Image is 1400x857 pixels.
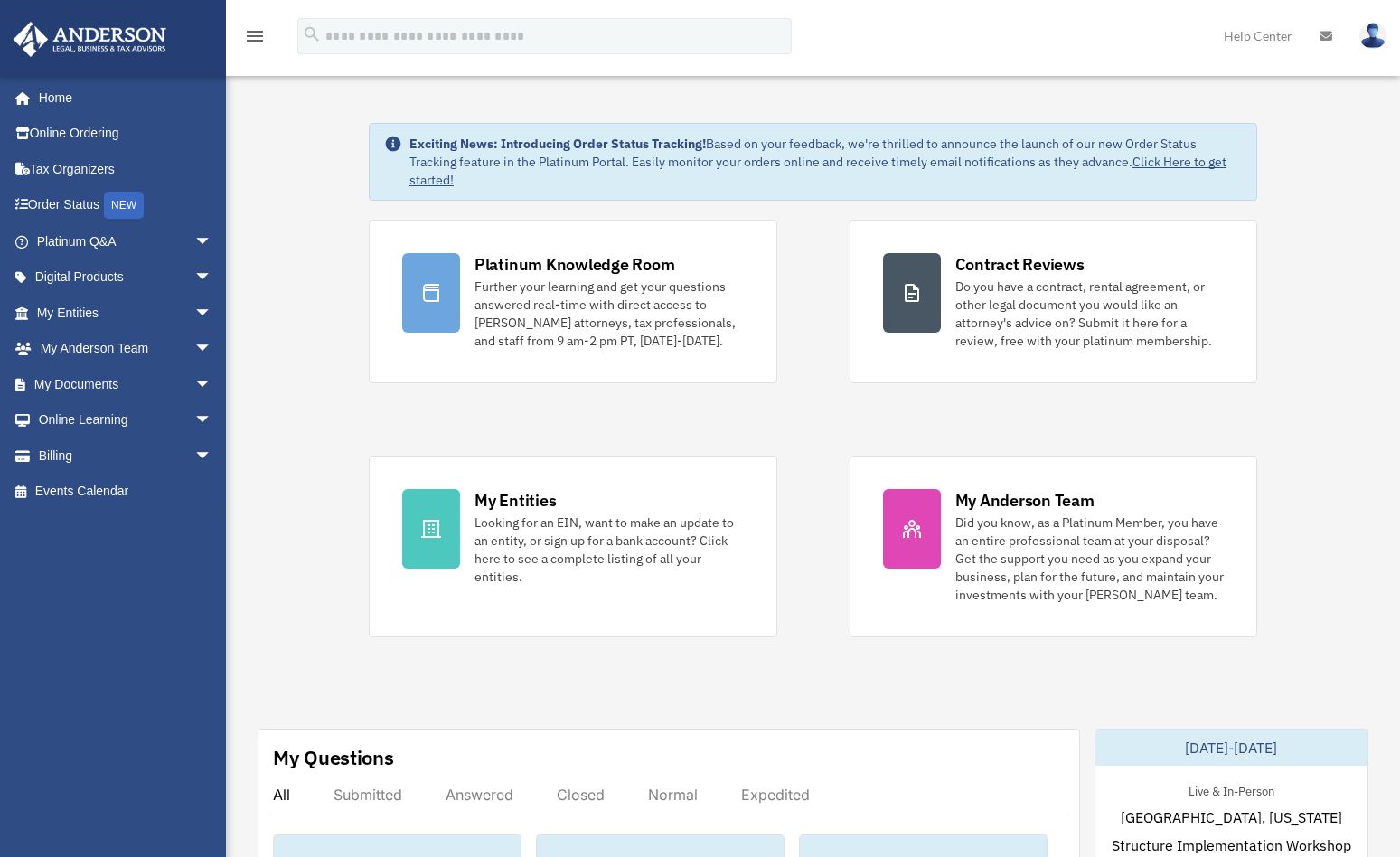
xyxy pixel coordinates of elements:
a: My Entitiesarrow_drop_down [13,295,240,331]
div: My Questions [273,744,394,771]
span: arrow_drop_down [194,402,230,439]
a: Tax Organizers [13,151,240,187]
div: Based on your feedback, we're thrilled to announce the launch of our new Order Status Tracking fe... [409,135,1242,189]
span: [GEOGRAPHIC_DATA], [US_STATE] [1121,806,1342,828]
a: My Anderson Team Did you know, as a Platinum Member, you have an entire professional team at your... [850,456,1258,637]
a: menu [244,32,266,47]
span: arrow_drop_down [194,331,230,368]
span: arrow_drop_down [194,366,230,403]
a: Contract Reviews Do you have a contract, rental agreement, or other legal document you would like... [850,220,1258,383]
a: My Entities Looking for an EIN, want to make an update to an entity, or sign up for a bank accoun... [369,456,777,637]
div: Do you have a contract, rental agreement, or other legal document you would like an attorney's ad... [955,278,1225,350]
a: Digital Productsarrow_drop_down [13,259,240,296]
div: Normal [648,786,698,804]
a: Click Here to get started! [409,154,1226,188]
a: Platinum Q&Aarrow_drop_down [13,223,240,259]
div: All [273,786,290,804]
span: Structure Implementation Workshop [1112,834,1351,856]
div: Further your learning and get your questions answered real-time with direct access to [PERSON_NAM... [474,278,744,350]
a: Online Ordering [13,116,240,152]
div: Submitted [334,786,402,804]
div: [DATE]-[DATE] [1095,730,1367,766]
span: arrow_drop_down [194,223,230,260]
div: Platinum Knowledge Room [474,253,675,276]
div: Closed [557,786,605,804]
a: My Documentsarrow_drop_down [13,366,240,402]
div: NEW [104,192,144,219]
div: Answered [446,786,513,804]
span: arrow_drop_down [194,295,230,332]
img: User Pic [1359,23,1386,49]
div: Expedited [741,786,810,804]
strong: Exciting News: Introducing Order Status Tracking! [409,136,706,152]
a: Home [13,80,230,116]
a: Events Calendar [13,474,240,510]
span: arrow_drop_down [194,259,230,297]
i: menu [244,25,266,47]
a: Order StatusNEW [13,187,240,224]
span: arrow_drop_down [194,438,230,475]
a: Online Learningarrow_drop_down [13,402,240,438]
div: Did you know, as a Platinum Member, you have an entire professional team at your disposal? Get th... [955,513,1225,604]
a: My Anderson Teamarrow_drop_down [13,331,240,367]
img: Anderson Advisors Platinum Portal [8,22,172,57]
div: My Entities [474,489,556,512]
a: Billingarrow_drop_down [13,438,240,474]
div: Live & In-Person [1174,780,1289,799]
a: Platinum Knowledge Room Further your learning and get your questions answered real-time with dire... [369,220,777,383]
div: Contract Reviews [955,253,1085,276]
i: search [302,24,322,44]
div: Looking for an EIN, want to make an update to an entity, or sign up for a bank account? Click her... [474,513,744,586]
div: My Anderson Team [955,489,1095,512]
